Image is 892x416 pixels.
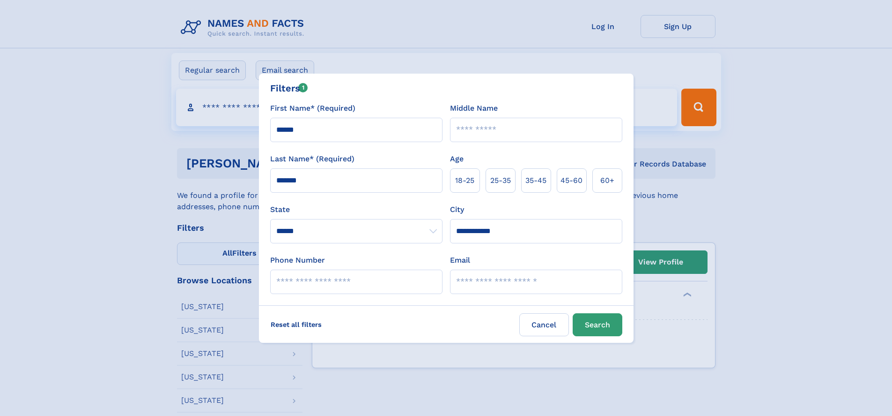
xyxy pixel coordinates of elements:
label: City [450,204,464,215]
span: 60+ [600,175,614,186]
span: 25‑35 [490,175,511,186]
label: First Name* (Required) [270,103,355,114]
button: Search [573,313,622,336]
label: Reset all filters [265,313,328,336]
span: 45‑60 [560,175,582,186]
label: State [270,204,442,215]
label: Phone Number [270,255,325,266]
label: Middle Name [450,103,498,114]
span: 35‑45 [525,175,546,186]
label: Email [450,255,470,266]
label: Last Name* (Required) [270,153,354,165]
span: 18‑25 [455,175,474,186]
label: Cancel [519,313,569,336]
label: Age [450,153,464,165]
div: Filters [270,81,308,95]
